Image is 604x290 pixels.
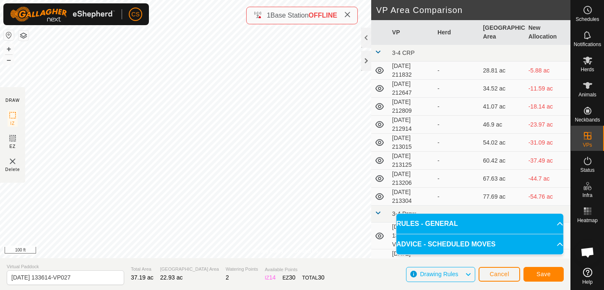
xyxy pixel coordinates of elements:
[389,80,434,98] td: [DATE] 212647
[131,274,154,281] span: 37.19 ac
[575,117,600,122] span: Neckbands
[479,188,525,206] td: 77.69 ac
[396,219,458,229] span: RULES - GENERAL
[582,193,592,198] span: Infra
[265,273,276,282] div: IZ
[389,20,434,45] th: VP
[10,7,115,22] img: Gallagher Logo
[580,168,594,173] span: Status
[525,152,570,170] td: -37.49 ac
[437,174,476,183] div: -
[479,267,520,282] button: Cancel
[437,66,476,75] div: -
[4,44,14,54] button: +
[479,134,525,152] td: 54.02 ac
[479,80,525,98] td: 34.52 ac
[10,120,15,127] span: IZ
[396,214,563,234] p-accordion-header: RULES - GENERAL
[7,263,124,270] span: Virtual Paddock
[4,55,14,65] button: –
[389,116,434,134] td: [DATE] 212914
[376,5,570,15] h2: VP Area Comparison
[302,273,324,282] div: TOTAL
[389,134,434,152] td: [DATE] 213015
[389,249,434,276] td: [DATE] 133614-VP002
[574,42,601,47] span: Notifications
[8,156,18,166] img: VP
[536,271,551,277] span: Save
[523,267,564,282] button: Save
[269,274,276,281] span: 14
[479,170,525,188] td: 67.63 ac
[437,258,476,267] div: -
[479,20,525,45] th: [GEOGRAPHIC_DATA] Area
[226,266,258,273] span: Watering Points
[160,266,219,273] span: [GEOGRAPHIC_DATA] Area
[582,280,593,285] span: Help
[5,166,20,173] span: Delete
[389,188,434,206] td: [DATE] 213304
[282,273,295,282] div: EZ
[583,142,592,148] span: VPs
[265,266,324,273] span: Available Points
[392,210,416,217] span: 3-4 Draw
[575,17,599,22] span: Schedules
[226,274,229,281] span: 2
[160,274,183,281] span: 22.93 ac
[389,152,434,170] td: [DATE] 213125
[525,170,570,188] td: -44.7 ac
[5,97,20,104] div: DRAW
[479,98,525,116] td: 41.07 ac
[525,80,570,98] td: -11.59 ac
[575,240,600,265] div: Open chat
[437,156,476,165] div: -
[525,134,570,152] td: -31.09 ac
[437,84,476,93] div: -
[525,116,570,134] td: -23.97 ac
[525,62,570,80] td: -5.88 ac
[525,188,570,206] td: -54.76 ac
[389,62,434,80] td: [DATE] 211832
[479,62,525,80] td: 28.81 ac
[10,143,16,150] span: EZ
[437,138,476,147] div: -
[396,239,495,249] span: ADVICE - SCHEDULED MOVES
[318,274,325,281] span: 30
[396,234,563,254] p-accordion-header: ADVICE - SCHEDULED MOVES
[420,271,458,277] span: Drawing Rules
[389,98,434,116] td: [DATE] 212809
[267,12,271,19] span: 1
[437,102,476,111] div: -
[271,12,309,19] span: Base Station
[392,49,415,56] span: 3-4 CRP
[131,10,139,19] span: CS
[252,247,284,255] a: Privacy Policy
[437,192,476,201] div: -
[4,30,14,40] button: Reset Map
[525,98,570,116] td: -18.14 ac
[525,20,570,45] th: New Allocation
[389,170,434,188] td: [DATE] 213206
[577,218,598,223] span: Heatmap
[389,223,434,249] td: [DATE] 133614-VP001
[289,274,296,281] span: 30
[578,92,596,97] span: Animals
[479,152,525,170] td: 60.42 ac
[18,31,29,41] button: Map Layers
[581,67,594,72] span: Herds
[294,247,318,255] a: Contact Us
[309,12,337,19] span: OFFLINE
[489,271,509,277] span: Cancel
[437,120,476,129] div: -
[434,20,479,45] th: Herd
[479,116,525,134] td: 46.9 ac
[571,264,604,288] a: Help
[131,266,154,273] span: Total Area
